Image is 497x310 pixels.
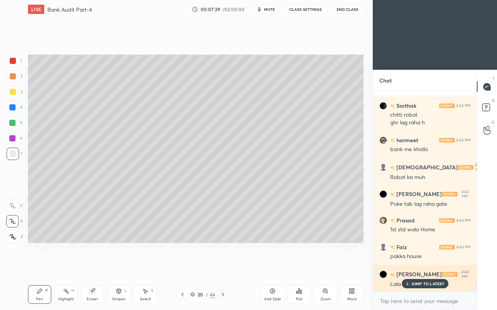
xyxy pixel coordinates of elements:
[6,200,23,212] div: C
[206,292,208,297] div: /
[390,219,395,223] img: no-rating-badge.077c3623.svg
[6,101,23,114] div: 4
[7,86,23,98] div: 3
[390,119,471,127] div: ghr lag raha h
[71,289,74,293] div: H
[390,174,471,181] div: Robot ka muh
[112,297,125,301] div: Shapes
[458,165,473,170] img: iconic-light.a09c19a4.png
[332,5,363,14] button: End Class
[125,289,127,293] div: L
[439,138,455,143] img: iconic-light.a09c19a4.png
[395,136,418,144] h6: harmeet
[390,273,395,277] img: no-rating-badge.077c3623.svg
[390,138,395,143] img: no-rating-badge.077c3623.svg
[151,289,153,293] div: S
[390,146,471,153] div: bank me khidki
[390,111,471,119] div: chitti robot
[395,164,458,172] h6: [DEMOGRAPHIC_DATA]
[395,102,416,110] h6: Sarthak
[7,55,22,67] div: 1
[284,5,327,14] button: CLASS SETTINGS
[87,297,98,301] div: Eraser
[379,190,387,198] img: 62926b773acf452eba01c796c3415993.jpg
[459,189,471,199] div: 4:42 PM
[390,200,471,208] div: Poke tab lag raha gate
[379,270,387,278] img: 62926b773acf452eba01c796c3415993.jpg
[28,5,44,14] div: LIVE
[347,297,357,301] div: More
[456,245,471,250] div: 4:43 PM
[395,216,415,224] h6: Prasad
[264,7,275,12] span: mute
[390,104,395,108] img: no-rating-badge.077c3623.svg
[456,218,471,223] div: 4:43 PM
[456,138,471,143] div: 4:42 PM
[442,192,457,196] img: iconic-light.a09c19a4.png
[395,270,442,279] h6: [PERSON_NAME]
[390,253,471,260] div: pakka house
[439,245,455,250] img: iconic-light.a09c19a4.png
[6,117,23,129] div: 5
[6,132,23,145] div: 6
[439,103,455,108] img: iconic-light.a09c19a4.png
[7,231,23,243] div: Z
[492,76,495,82] p: T
[45,289,48,293] div: P
[379,217,387,224] img: 057d39644fc24ec5a0e7dadb9b8cee73.None
[196,292,204,297] div: 20
[390,226,471,234] div: 1st std wala Home
[390,245,395,250] img: no-rating-badge.077c3623.svg
[140,297,151,301] div: Select
[379,164,387,171] img: default.png
[47,6,92,13] h4: Bank Audit Part-4
[296,297,302,301] div: Poll
[379,102,387,110] img: fed050bd1c774118bd392d138043e64e.jpg
[390,166,395,170] img: no-rating-badge.077c3623.svg
[379,243,387,251] img: default.png
[36,297,43,301] div: Pen
[395,190,442,198] h6: [PERSON_NAME]
[390,281,471,288] div: Lala g
[439,218,455,223] img: iconic-light.a09c19a4.png
[373,70,398,91] p: Chat
[492,119,495,125] p: G
[442,272,457,277] img: iconic-light.a09c19a4.png
[373,91,477,291] div: grid
[390,193,395,197] img: no-rating-badge.077c3623.svg
[6,215,23,227] div: X
[252,5,280,14] button: mute
[320,297,331,301] div: Zoom
[264,297,281,301] div: Add Slide
[7,148,23,160] div: 7
[210,291,215,298] div: 44
[411,281,445,286] p: JUMP TO LATEST
[492,98,495,103] p: D
[7,70,23,83] div: 2
[395,243,407,251] h6: Faiz
[58,297,74,301] div: Highlight
[456,103,471,108] div: 4:42 PM
[459,270,471,279] div: 4:43 PM
[379,136,387,144] img: f3ca6d4307434963a6d3c57eb04f120f.jpg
